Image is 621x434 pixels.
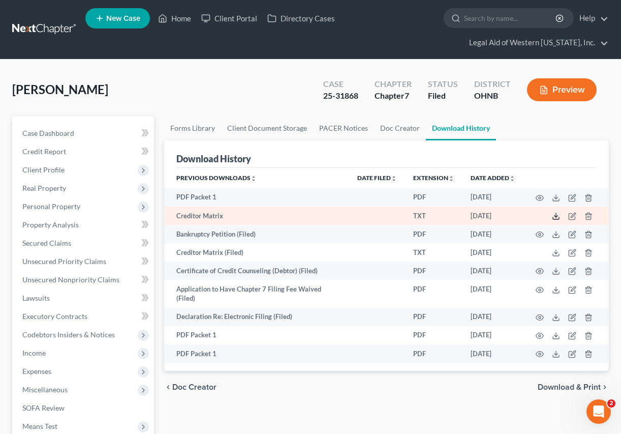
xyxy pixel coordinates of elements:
[153,9,196,27] a: Home
[426,116,496,140] a: Download History
[527,78,597,101] button: Preview
[462,326,523,344] td: [DATE]
[22,202,80,211] span: Personal Property
[538,383,609,391] button: Download & Print chevron_right
[14,289,154,307] a: Lawsuits
[22,257,106,266] span: Unsecured Priority Claims
[172,383,216,391] span: Doc Creator
[464,34,608,52] a: Legal Aid of Western [US_STATE], Inc.
[22,367,51,375] span: Expenses
[405,280,462,308] td: PDF
[22,330,115,339] span: Codebtors Insiders & Notices
[405,225,462,243] td: PDF
[22,165,65,174] span: Client Profile
[428,78,458,90] div: Status
[462,280,523,308] td: [DATE]
[22,239,71,247] span: Secured Claims
[586,399,611,424] iframe: Intercom live chat
[464,9,557,27] input: Search by name...
[474,90,511,102] div: OHNB
[22,129,74,137] span: Case Dashboard
[22,403,65,412] span: SOFA Review
[462,225,523,243] td: [DATE]
[14,307,154,326] a: Executory Contracts
[462,188,523,207] td: [DATE]
[405,344,462,363] td: PDF
[462,344,523,363] td: [DATE]
[164,262,350,280] td: Certificate of Credit Counseling (Debtor) (Filed)
[405,188,462,207] td: PDF
[14,142,154,161] a: Credit Report
[462,243,523,262] td: [DATE]
[251,176,257,182] i: unfold_more
[22,422,57,430] span: Means Test
[14,399,154,417] a: SOFA Review
[164,243,350,262] td: Creditor Matrix (Filed)
[374,116,426,140] a: Doc Creator
[14,252,154,271] a: Unsecured Priority Claims
[164,308,350,326] td: Declaration Re: Electronic Filing (Filed)
[405,243,462,262] td: TXT
[22,184,66,192] span: Real Property
[323,78,358,90] div: Case
[22,147,66,156] span: Credit Report
[405,91,409,100] span: 7
[428,90,458,102] div: Filed
[471,174,515,182] a: Date addedunfold_more
[164,207,350,225] td: Creditor Matrix
[313,116,374,140] a: PACER Notices
[164,280,350,308] td: Application to Have Chapter 7 Filing Fee Waived (Filed)
[22,220,79,229] span: Property Analysis
[22,312,87,321] span: Executory Contracts
[164,225,350,243] td: Bankruptcy Petition (Filed)
[601,383,609,391] i: chevron_right
[164,344,350,363] td: PDF Packet 1
[14,271,154,289] a: Unsecured Nonpriority Claims
[357,174,397,182] a: Date Filedunfold_more
[176,174,257,182] a: Previous Downloadsunfold_more
[196,9,262,27] a: Client Portal
[405,262,462,280] td: PDF
[448,176,454,182] i: unfold_more
[22,275,119,284] span: Unsecured Nonpriority Claims
[164,383,172,391] i: chevron_left
[462,308,523,326] td: [DATE]
[574,9,608,27] a: Help
[375,90,412,102] div: Chapter
[22,349,46,357] span: Income
[405,326,462,344] td: PDF
[14,124,154,142] a: Case Dashboard
[22,294,50,302] span: Lawsuits
[164,188,350,207] td: PDF Packet 1
[176,153,251,165] div: Download History
[509,176,515,182] i: unfold_more
[323,90,358,102] div: 25-31868
[164,168,609,363] div: Previous Downloads
[12,82,108,97] span: [PERSON_NAME]
[14,234,154,252] a: Secured Claims
[391,176,397,182] i: unfold_more
[221,116,313,140] a: Client Document Storage
[462,207,523,225] td: [DATE]
[164,383,216,391] button: chevron_left Doc Creator
[413,174,454,182] a: Extensionunfold_more
[164,326,350,344] td: PDF Packet 1
[538,383,601,391] span: Download & Print
[607,399,615,408] span: 2
[405,207,462,225] td: TXT
[262,9,340,27] a: Directory Cases
[22,385,68,394] span: Miscellaneous
[164,116,221,140] a: Forms Library
[462,262,523,280] td: [DATE]
[14,216,154,234] a: Property Analysis
[375,78,412,90] div: Chapter
[106,15,140,22] span: New Case
[405,308,462,326] td: PDF
[474,78,511,90] div: District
